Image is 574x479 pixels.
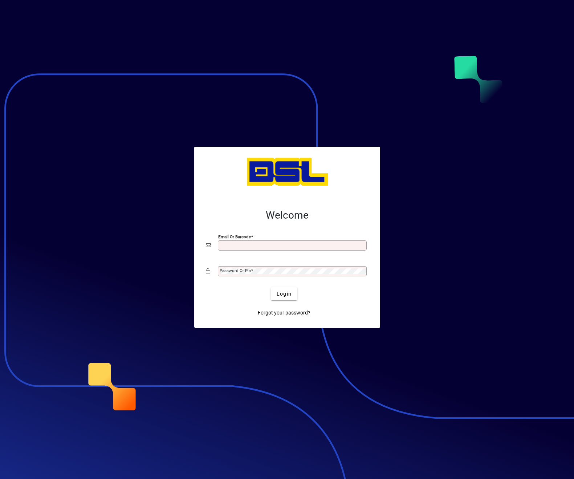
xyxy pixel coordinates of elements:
h2: Welcome [206,209,369,222]
mat-label: Email or Barcode [218,234,251,239]
a: Forgot your password? [255,306,313,319]
span: Login [277,290,292,298]
mat-label: Password or Pin [220,268,251,273]
span: Forgot your password? [258,309,310,317]
button: Login [271,287,297,300]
